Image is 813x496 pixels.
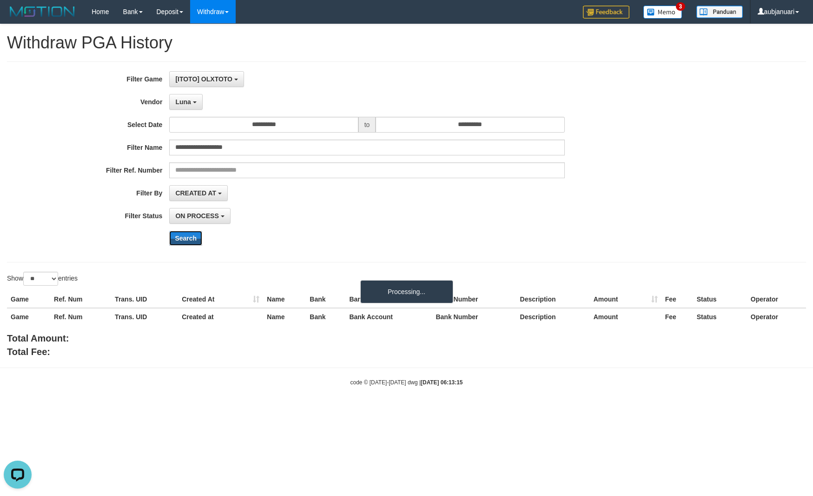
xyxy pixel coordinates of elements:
select: Showentries [23,272,58,286]
small: code © [DATE]-[DATE] dwg | [350,379,463,386]
img: Button%20Memo.svg [643,6,682,19]
h1: Withdraw PGA History [7,34,806,52]
th: Bank Number [432,291,516,308]
th: Bank Number [432,308,516,325]
span: CREATED AT [175,189,216,197]
th: Bank Account [345,291,432,308]
th: Fee [661,291,693,308]
th: Created At [178,291,263,308]
span: [ITOTO] OLXTOTO [175,75,232,83]
b: Total Fee: [7,347,50,357]
img: MOTION_logo.png [7,5,78,19]
th: Amount [590,308,661,325]
img: panduan.png [696,6,743,18]
th: Game [7,308,50,325]
button: Luna [169,94,202,110]
th: Ref. Num [50,308,111,325]
th: Operator [747,291,806,308]
th: Game [7,291,50,308]
th: Trans. UID [111,308,178,325]
span: ON PROCESS [175,212,218,220]
th: Description [516,291,590,308]
b: Total Amount: [7,333,69,343]
button: ON PROCESS [169,208,230,224]
img: Feedback.jpg [583,6,629,19]
strong: [DATE] 06:13:15 [421,379,463,386]
label: Show entries [7,272,78,286]
th: Trans. UID [111,291,178,308]
th: Description [516,308,590,325]
th: Operator [747,308,806,325]
th: Status [693,308,747,325]
th: Status [693,291,747,308]
th: Bank [306,308,345,325]
th: Ref. Num [50,291,111,308]
button: Search [169,231,202,246]
button: Open LiveChat chat widget [4,4,32,32]
th: Name [263,308,306,325]
th: Fee [661,308,693,325]
th: Bank Account [345,308,432,325]
div: Processing... [360,280,453,303]
th: Name [263,291,306,308]
th: Amount [590,291,661,308]
button: [ITOTO] OLXTOTO [169,71,244,87]
button: CREATED AT [169,185,228,201]
th: Bank [306,291,345,308]
span: to [358,117,376,133]
span: 3 [676,2,686,11]
span: Luna [175,98,191,106]
th: Created at [178,308,263,325]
